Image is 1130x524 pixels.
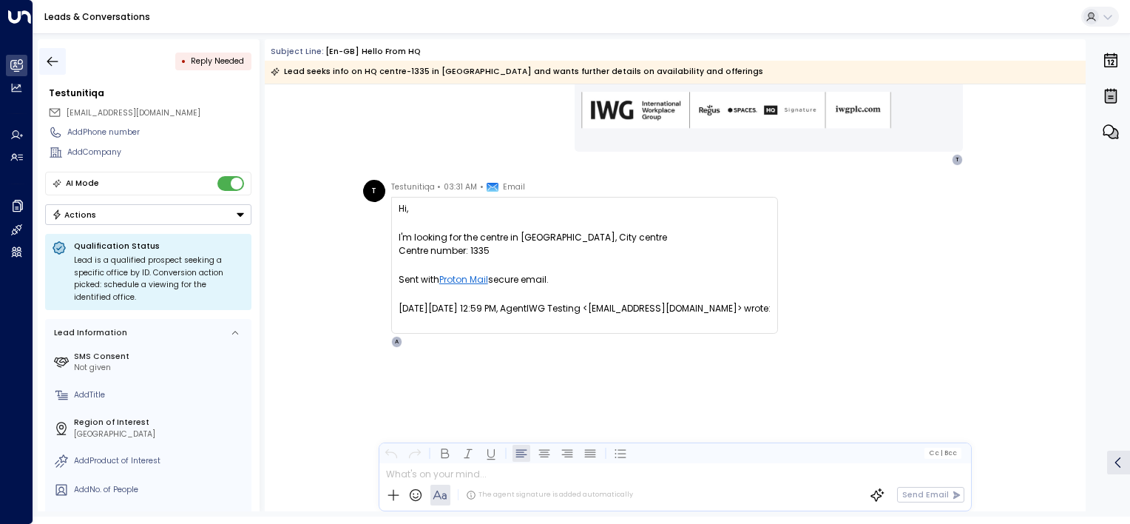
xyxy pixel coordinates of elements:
[74,484,247,496] div: AddNo. of People
[271,64,763,79] div: Lead seeks info on HQ centre-1335 in [GEOGRAPHIC_DATA] and wants further details on availability ...
[67,147,251,158] div: AddCompany
[67,107,200,118] span: [EMAIL_ADDRESS][DOMAIN_NAME]
[940,449,942,457] span: |
[952,154,964,166] div: T
[399,273,771,286] div: Sent with secure email.
[74,389,247,401] div: AddTitle
[929,449,957,457] span: Cc Bcc
[67,127,251,138] div: AddPhone number
[49,87,251,100] div: Testunitiqa
[391,336,403,348] div: A
[74,351,247,363] label: SMS Consent
[399,302,771,329] div: [DATE][DATE] 12:59 PM, AgentIWG Testing <[EMAIL_ADDRESS][DOMAIN_NAME]> wrote:
[74,429,247,440] div: [GEOGRAPHIC_DATA]
[74,455,247,467] div: AddProduct of Interest
[466,490,633,500] div: The agent signature is added automatically
[271,46,324,57] span: Subject Line:
[67,107,200,119] span: testunitiqa@protonmail.com
[52,209,97,220] div: Actions
[45,204,251,225] button: Actions
[382,444,400,462] button: Undo
[437,180,441,195] span: •
[581,47,956,147] div: Signature
[325,46,421,58] div: [en-GB] Hello from HQ
[581,92,892,130] img: AIorK4zU2Kz5WUNqa9ifSKC9jFH1hjwenjvh85X70KBOPduETvkeZu4OqG8oPuqbwvp3xfXcMQJCRtwYb-SG
[399,231,771,244] div: I'm looking for the centre in [GEOGRAPHIC_DATA], City centre
[44,10,150,23] a: Leads & Conversations
[74,417,247,429] label: Region of Interest
[391,180,435,195] span: Testunitiqa
[480,180,484,195] span: •
[66,176,99,191] div: AI Mode
[405,444,423,462] button: Redo
[503,180,525,195] span: Email
[74,255,245,303] div: Lead is a qualified prospect seeking a specific office by ID. Conversion action picked: schedule ...
[191,56,244,67] span: Reply Needed
[444,180,477,195] span: 03:31 AM
[399,244,771,258] div: Centre number: 1335
[50,327,127,339] div: Lead Information
[924,448,961,458] button: Cc|Bcc
[439,273,488,286] a: Proton Mail
[74,362,247,374] div: Not given
[74,241,245,252] p: Qualification Status
[363,180,385,202] div: T
[399,202,771,215] div: Hi,
[45,204,251,225] div: Button group with a nested menu
[181,51,186,71] div: •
